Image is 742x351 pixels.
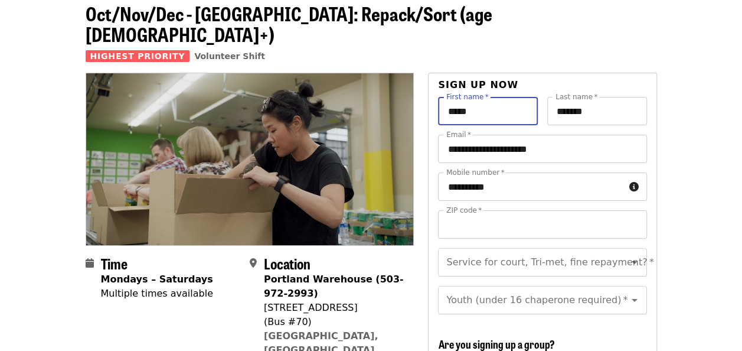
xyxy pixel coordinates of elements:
[446,207,482,214] label: ZIP code
[86,73,414,245] img: Oct/Nov/Dec - Portland: Repack/Sort (age 8+) organized by Oregon Food Bank
[264,315,404,329] div: (Bus #70)
[264,253,310,274] span: Location
[446,169,504,176] label: Mobile number
[250,258,257,269] i: map-marker-alt icon
[438,79,518,90] span: Sign up now
[101,274,213,285] strong: Mondays – Saturdays
[264,274,404,299] strong: Portland Warehouse (503-972-2993)
[438,173,624,201] input: Mobile number
[438,97,538,125] input: First name
[86,50,190,62] span: Highest Priority
[101,253,128,274] span: Time
[438,210,646,239] input: ZIP code
[194,51,265,61] a: Volunteer Shift
[555,93,597,100] label: Last name
[629,181,639,193] i: circle-info icon
[626,254,643,271] button: Open
[547,97,647,125] input: Last name
[446,93,489,100] label: First name
[438,135,646,163] input: Email
[264,301,404,315] div: [STREET_ADDRESS]
[626,292,643,308] button: Open
[101,287,213,301] div: Multiple times available
[446,131,471,138] label: Email
[86,258,94,269] i: calendar icon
